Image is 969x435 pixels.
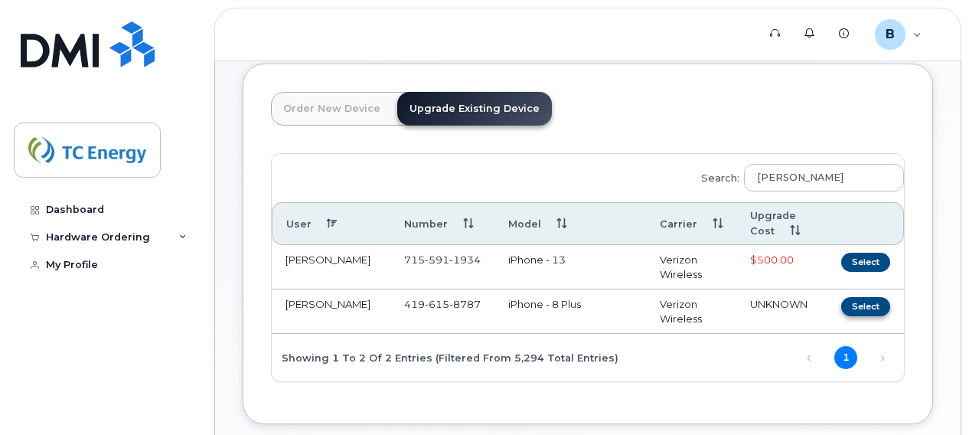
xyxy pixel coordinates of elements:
span: 8787 [449,298,481,310]
span: Full Upgrade Eligibility Date 2025-11-21 [750,253,794,266]
span: 715 [404,253,481,266]
th: Upgrade Cost: activate to sort column ascending [736,202,822,245]
iframe: Messenger Launcher [902,368,958,424]
span: B [886,25,895,44]
th: Carrier: activate to sort column ascending [646,202,736,245]
div: Showing 1 to 2 of 2 entries (filtered from 5,294 total entries) [272,344,618,370]
div: bethany_north@tcenergy.com [864,19,932,50]
th: Number: activate to sort column ascending [390,202,494,245]
span: 419 [404,298,481,310]
button: Select [841,297,890,316]
td: iPhone - 8 Plus [494,289,646,334]
td: iPhone - 13 [494,245,646,289]
input: Search: [744,164,904,191]
a: Next [871,347,894,370]
th: Model: activate to sort column ascending [494,202,646,245]
button: Select [841,253,890,272]
th: User: activate to sort column descending [272,202,390,245]
td: [PERSON_NAME] [272,245,390,289]
td: [PERSON_NAME] [272,289,390,334]
a: Upgrade Existing Device [397,92,552,126]
td: Verizon Wireless [646,289,736,334]
span: UNKNOWN [750,298,807,310]
span: 1934 [449,253,481,266]
a: Previous [798,347,821,370]
a: Order New Device [271,92,393,126]
span: 591 [425,253,449,266]
td: Verizon Wireless [646,245,736,289]
a: 1 [834,346,857,369]
label: Search: [691,154,904,197]
span: 615 [425,298,449,310]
